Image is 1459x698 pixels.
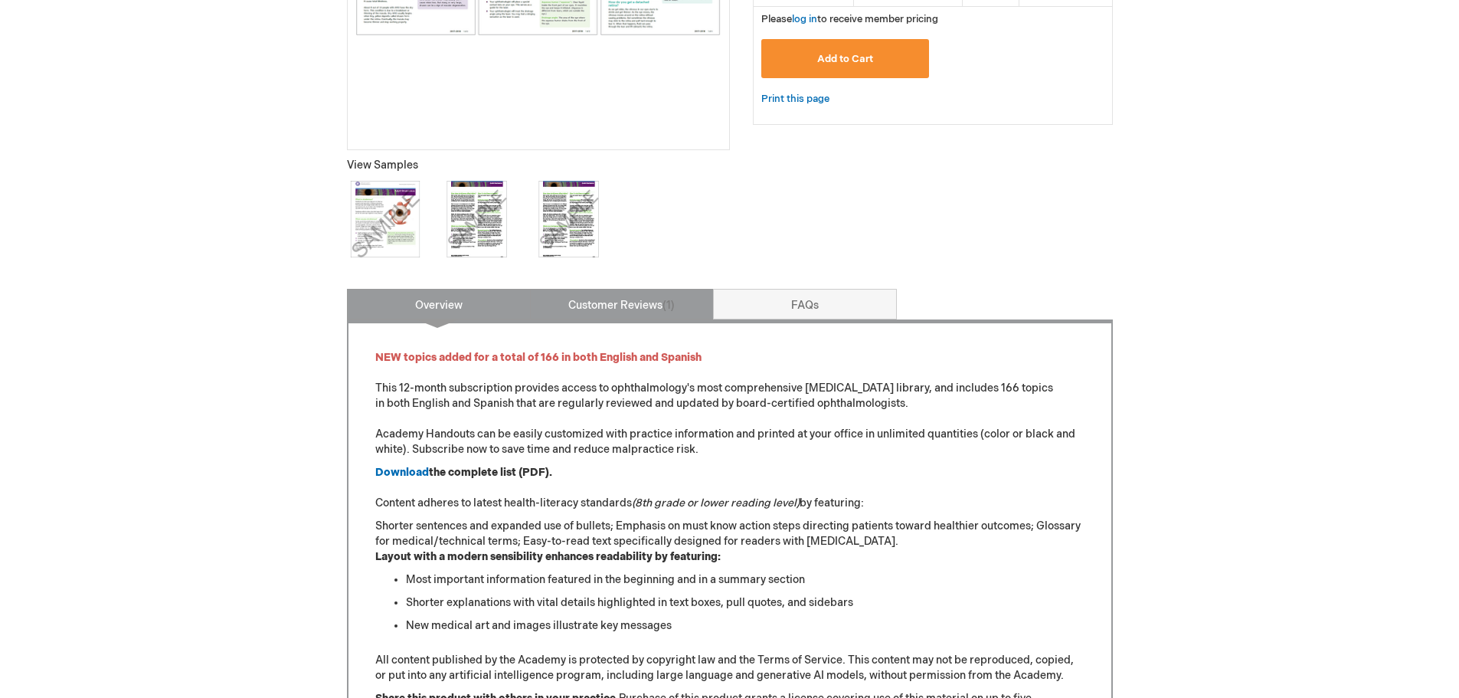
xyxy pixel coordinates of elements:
[347,158,730,173] p: View Samples
[761,90,829,109] a: Print this page
[761,39,930,78] button: Add to Cart
[530,289,714,320] a: Customer Reviews1
[375,465,1084,511] p: Content adheres to latest health-literacy standards by featuring:
[817,53,873,65] span: Add to Cart
[439,181,515,257] img: Click to view
[375,466,429,479] a: Download
[375,653,1084,683] p: All content published by the Academy is protected by copyright law and the Terms of Service. This...
[662,299,675,312] span: 1
[792,13,817,25] a: log in
[632,496,800,510] em: (8th grade or lower reading level)
[429,466,552,479] strong: the complete list (PDF).
[347,181,424,257] img: Click to view
[713,289,897,320] a: FAQs
[761,13,938,25] span: Please to receive member pricing
[375,350,1084,457] p: This 12-month subscription provides access to ophthalmology's most comprehensive [MEDICAL_DATA] l...
[406,618,1084,634] li: New medical art and images illustrate key messages
[375,351,702,364] font: NEW topics added for a total of 166 in both English and Spanish
[375,550,721,563] strong: Layout with a modern sensibility enhances readability by featuring:
[406,595,1084,611] li: Shorter explanations with vital details highlighted in text boxes, pull quotes, and sidebars
[406,572,1084,588] li: Most important information featured in the beginning and in a summary section
[531,181,607,257] img: Click to view
[347,289,531,320] a: Overview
